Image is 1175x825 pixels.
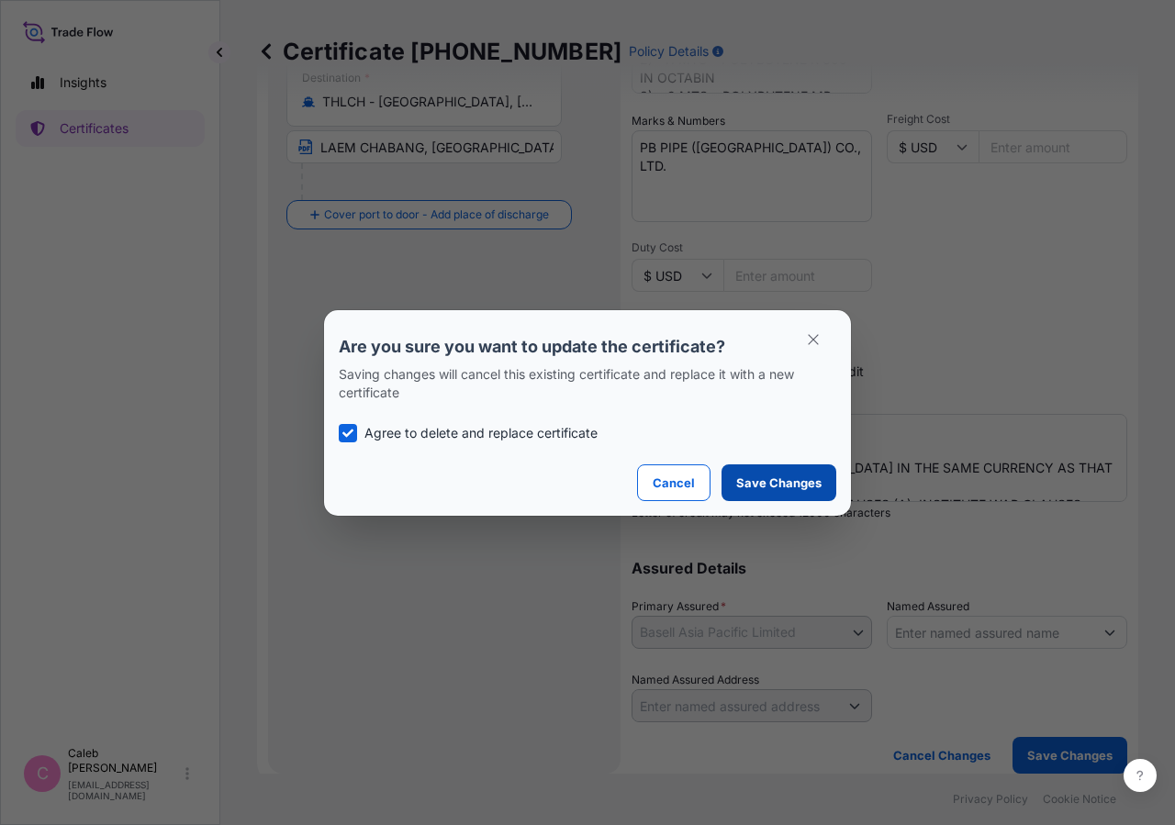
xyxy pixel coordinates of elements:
[637,464,711,501] button: Cancel
[339,365,836,402] p: Saving changes will cancel this existing certificate and replace it with a new certificate
[722,464,836,501] button: Save Changes
[736,474,822,492] p: Save Changes
[653,474,695,492] p: Cancel
[364,424,598,442] p: Agree to delete and replace certificate
[339,336,836,358] p: Are you sure you want to update the certificate?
